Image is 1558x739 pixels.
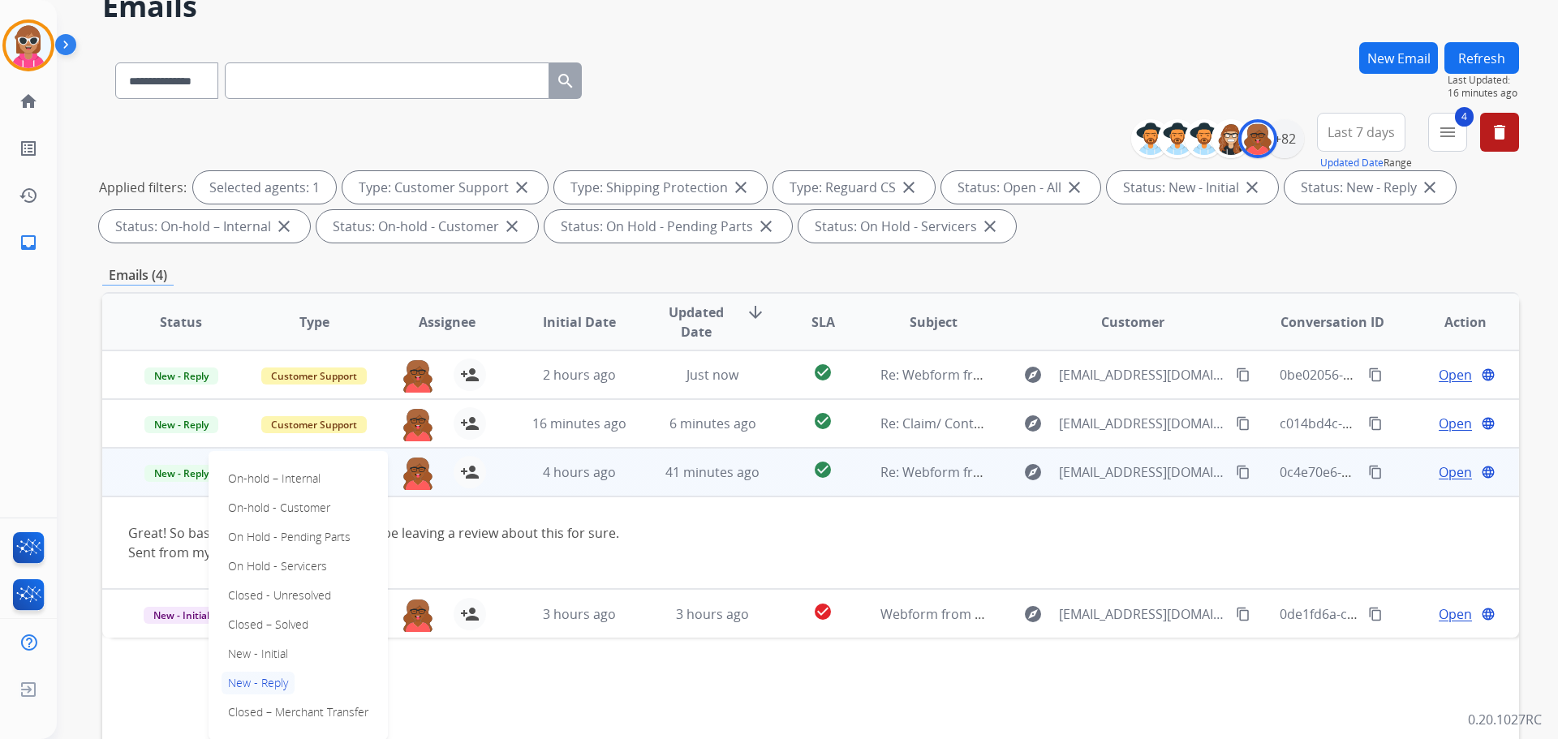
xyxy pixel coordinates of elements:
[1481,367,1496,382] mat-icon: language
[222,672,295,694] p: New - Reply
[1059,462,1226,482] span: [EMAIL_ADDRESS][DOMAIN_NAME]
[1468,710,1542,729] p: 0.20.1027RC
[1280,605,1519,623] span: 0de1fd6a-ce4e-4511-a5db-ce10ffd70f5c
[222,701,375,724] p: Closed – Merchant Transfer
[980,217,1000,236] mat-icon: close
[1481,416,1496,431] mat-icon: language
[1368,607,1383,621] mat-icon: content_copy
[144,607,219,624] span: New - Initial
[880,605,1248,623] span: Webform from [EMAIL_ADDRESS][DOMAIN_NAME] on [DATE]
[1320,156,1412,170] span: Range
[1236,416,1250,431] mat-icon: content_copy
[128,543,1228,562] div: Sent from my iPhone
[1359,42,1438,74] button: New Email
[512,178,532,197] mat-icon: close
[880,366,1270,384] span: Re: Webform from [EMAIL_ADDRESS][DOMAIN_NAME] on [DATE]
[1420,178,1440,197] mat-icon: close
[460,462,480,482] mat-icon: person_add
[1059,604,1226,624] span: [EMAIL_ADDRESS][DOMAIN_NAME]
[899,178,919,197] mat-icon: close
[222,584,338,607] p: Closed - Unresolved
[1439,365,1472,385] span: Open
[543,463,616,481] span: 4 hours ago
[880,463,1270,481] span: Re: Webform from [EMAIL_ADDRESS][DOMAIN_NAME] on [DATE]
[813,411,833,431] mat-icon: check_circle
[1059,365,1226,385] span: [EMAIL_ADDRESS][DOMAIN_NAME]
[686,366,738,384] span: Just now
[222,555,334,578] p: On Hold - Servicers
[128,523,1228,562] div: Great! So basically I wasted my money. I’ll be leaving a review about this for sure.
[402,598,434,632] img: agent-avatar
[144,465,218,482] span: New - Reply
[342,171,548,204] div: Type: Customer Support
[813,602,833,621] mat-icon: check_circle
[543,312,616,332] span: Initial Date
[1065,178,1084,197] mat-icon: close
[1280,366,1530,384] span: 0be02056-16b2-495a-ae81-0c410aa73ee9
[1448,74,1519,87] span: Last Updated:
[813,460,833,479] mat-icon: check_circle
[773,171,935,204] div: Type: Reguard CS
[261,367,367,385] span: Customer Support
[99,178,187,197] p: Applied filters:
[1101,312,1164,332] span: Customer
[543,366,616,384] span: 2 hours ago
[1280,415,1527,432] span: c014bd4c-2d1e-4deb-ba1d-e5fcb1163f53
[222,642,295,665] p: New - Initial
[102,265,174,286] p: Emails (4)
[222,467,327,490] p: On-hold – Internal
[1023,414,1043,433] mat-icon: explore
[1481,465,1496,479] mat-icon: language
[669,415,756,432] span: 6 minutes ago
[676,605,749,623] span: 3 hours ago
[1236,607,1250,621] mat-icon: content_copy
[1368,416,1383,431] mat-icon: content_copy
[1023,604,1043,624] mat-icon: explore
[1236,367,1250,382] mat-icon: content_copy
[1285,171,1456,204] div: Status: New - Reply
[1368,367,1383,382] mat-icon: content_copy
[1455,107,1474,127] span: 4
[910,312,958,332] span: Subject
[222,526,357,548] p: On Hold - Pending Parts
[460,365,480,385] mat-icon: person_add
[1481,607,1496,621] mat-icon: language
[1439,604,1472,624] span: Open
[419,312,476,332] span: Assignee
[460,414,480,433] mat-icon: person_add
[402,456,434,490] img: agent-avatar
[19,92,38,111] mat-icon: home
[144,416,218,433] span: New - Reply
[502,217,522,236] mat-icon: close
[1428,113,1467,152] button: 4
[1280,463,1531,481] span: 0c4e70e6-deed-4788-b525-69072330e479
[1107,171,1278,204] div: Status: New - Initial
[1386,294,1519,350] th: Action
[274,217,294,236] mat-icon: close
[402,359,434,393] img: agent-avatar
[941,171,1100,204] div: Status: Open - All
[1023,462,1043,482] mat-icon: explore
[1368,465,1383,479] mat-icon: content_copy
[1320,157,1384,170] button: Updated Date
[556,71,575,91] mat-icon: search
[544,210,792,243] div: Status: On Hold - Pending Parts
[1059,414,1226,433] span: [EMAIL_ADDRESS][DOMAIN_NAME]
[813,363,833,382] mat-icon: check_circle
[1242,178,1262,197] mat-icon: close
[1448,87,1519,100] span: 16 minutes ago
[261,416,367,433] span: Customer Support
[543,605,616,623] span: 3 hours ago
[1438,122,1457,142] mat-icon: menu
[798,210,1016,243] div: Status: On Hold - Servicers
[532,415,626,432] span: 16 minutes ago
[144,367,218,385] span: New - Reply
[1280,312,1384,332] span: Conversation ID
[665,463,760,481] span: 41 minutes ago
[19,233,38,252] mat-icon: inbox
[316,210,538,243] div: Status: On-hold - Customer
[1444,42,1519,74] button: Refresh
[554,171,767,204] div: Type: Shipping Protection
[1265,119,1304,158] div: +82
[731,178,751,197] mat-icon: close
